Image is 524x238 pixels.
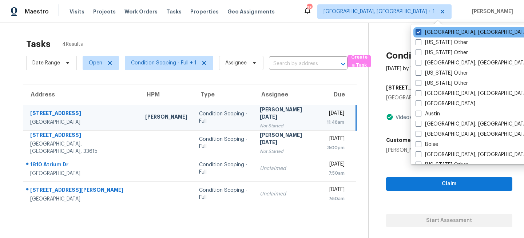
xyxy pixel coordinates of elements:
[327,186,345,195] div: [DATE]
[93,8,116,15] span: Projects
[386,52,487,59] h2: Condition Scoping - Full
[254,84,321,105] th: Assignee
[260,131,315,148] div: [PERSON_NAME][DATE]
[199,187,248,201] div: Condition Scoping - Full
[351,53,367,70] span: Create a Task
[145,113,187,122] div: [PERSON_NAME]
[26,40,51,48] h2: Tasks
[386,147,446,154] div: [PERSON_NAME]
[386,65,430,72] div: [DATE] by 11:48am
[70,8,84,15] span: Visits
[327,110,344,119] div: [DATE]
[139,84,193,105] th: HPM
[386,84,437,91] h5: [STREET_ADDRESS]
[225,59,247,67] span: Assignee
[30,195,134,203] div: [GEOGRAPHIC_DATA]
[469,8,513,15] span: [PERSON_NAME]
[30,140,134,155] div: [GEOGRAPHIC_DATA], [GEOGRAPHIC_DATA], 33615
[327,170,345,177] div: 7:50am
[260,122,315,130] div: Not Started
[327,195,345,202] div: 7:50am
[89,59,102,67] span: Open
[260,148,315,155] div: Not Started
[416,49,468,56] label: [US_STATE] Other
[416,100,475,107] label: [GEOGRAPHIC_DATA]
[386,136,446,144] h5: Customer Exp. Partner
[416,80,468,87] label: [US_STATE] Other
[199,136,248,150] div: Condition Scoping - Full
[327,160,345,170] div: [DATE]
[23,84,139,105] th: Address
[307,4,312,12] div: 35
[193,84,254,105] th: Type
[30,119,134,126] div: [GEOGRAPHIC_DATA]
[30,186,134,195] div: [STREET_ADDRESS][PERSON_NAME]
[199,161,248,176] div: Condition Scoping - Full
[386,177,512,191] button: Claim
[260,165,315,172] div: Unclaimed
[386,94,512,102] div: [GEOGRAPHIC_DATA]
[327,144,345,151] div: 3:00pm
[416,110,440,118] label: Austin
[392,179,507,189] span: Claim
[30,161,134,170] div: 1810 Atrium Dr
[338,59,348,69] button: Open
[416,161,468,168] label: [US_STATE] Other
[124,8,158,15] span: Work Orders
[62,41,83,48] span: 4 Results
[416,39,468,46] label: [US_STATE] Other
[30,110,134,119] div: [STREET_ADDRESS]
[32,59,60,67] span: Date Range
[416,70,468,77] label: [US_STATE] Other
[227,8,275,15] span: Geo Assignments
[166,9,182,14] span: Tasks
[327,135,345,144] div: [DATE]
[260,106,315,122] div: [PERSON_NAME][DATE]
[321,84,356,105] th: Due
[30,170,134,177] div: [GEOGRAPHIC_DATA]
[393,114,412,121] div: Videos
[190,8,219,15] span: Properties
[348,55,371,67] button: Create a Task
[260,190,315,198] div: Unclaimed
[30,131,134,140] div: [STREET_ADDRESS]
[416,141,438,148] label: Boise
[131,59,196,67] span: Condition Scoping - Full + 1
[25,8,49,15] span: Maestro
[269,58,327,70] input: Search by address
[323,8,435,15] span: [GEOGRAPHIC_DATA], [GEOGRAPHIC_DATA] + 1
[386,113,393,121] img: Artifact Present Icon
[327,119,344,126] div: 11:48am
[199,110,248,125] div: Condition Scoping - Full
